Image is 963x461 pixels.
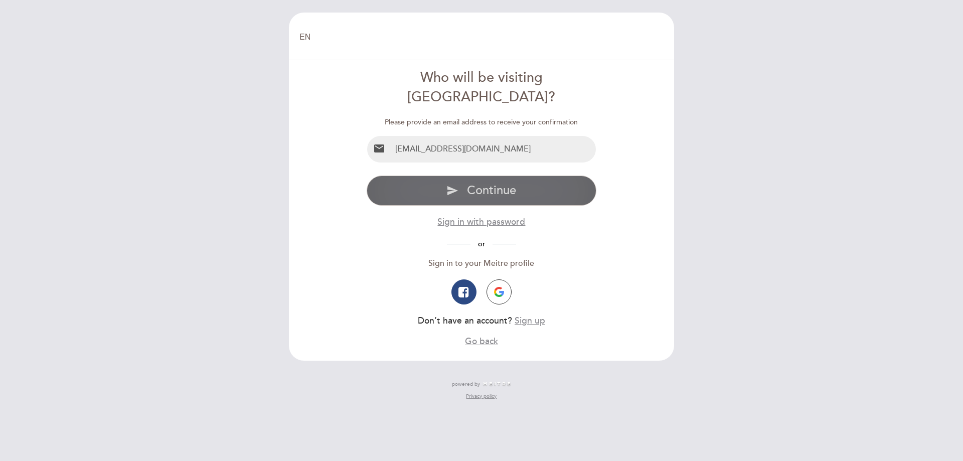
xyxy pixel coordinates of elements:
img: icon-google.png [494,287,504,297]
span: Continue [467,183,516,198]
span: powered by [452,381,480,388]
button: send Continue [367,176,597,206]
img: MEITRE [483,382,511,387]
span: or [470,240,493,248]
button: Go back [465,335,498,348]
i: email [373,142,385,155]
a: powered by [452,381,511,388]
i: send [446,185,458,197]
div: Who will be visiting [GEOGRAPHIC_DATA]? [367,68,597,107]
input: Email [391,136,596,163]
div: Sign in to your Meitre profile [367,258,597,269]
span: Don’t have an account? [418,316,512,326]
button: Sign in with password [437,216,525,228]
div: Please provide an email address to receive your confirmation [367,117,597,127]
button: Sign up [515,315,545,327]
a: Privacy policy [466,393,497,400]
